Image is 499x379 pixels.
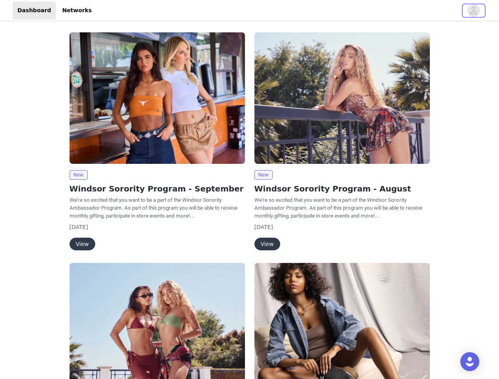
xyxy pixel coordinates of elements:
[57,2,96,19] a: Networks
[470,4,477,17] div: avatar
[70,170,88,180] span: New
[13,2,56,19] a: Dashboard
[254,241,280,247] a: View
[254,238,280,250] button: View
[70,32,245,164] img: Windsor
[70,197,237,219] span: We're so excited that you want to be a part of the Windsor Sorority Ambassador Program. As part o...
[70,224,88,230] span: [DATE]
[70,238,95,250] button: View
[70,183,245,195] h2: Windsor Sorority Program - September
[254,183,430,195] h2: Windsor Sorority Program - August
[460,352,479,371] div: Open Intercom Messenger
[254,224,273,230] span: [DATE]
[70,241,95,247] a: View
[254,170,273,180] span: New
[254,32,430,164] img: Windsor
[254,197,422,219] span: We're so excited that you want to be a part of the Windsor Sorority Ambassador Program. As part o...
